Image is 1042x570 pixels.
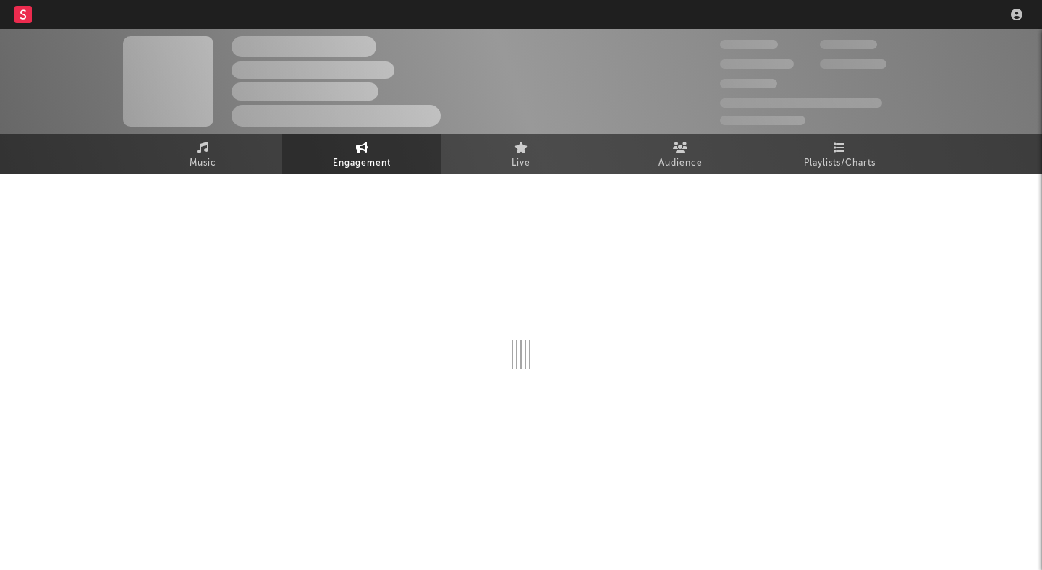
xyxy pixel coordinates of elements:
a: Music [123,134,282,174]
span: Jump Score: 85.0 [720,116,805,125]
span: Playlists/Charts [804,155,876,172]
span: Music [190,155,216,172]
a: Live [441,134,601,174]
span: 50,000,000 [720,59,794,69]
span: 1,000,000 [820,59,886,69]
span: 100,000 [820,40,877,49]
span: Audience [658,155,703,172]
span: 100,000 [720,79,777,88]
a: Engagement [282,134,441,174]
a: Audience [601,134,760,174]
span: Live [512,155,530,172]
span: 300,000 [720,40,778,49]
span: 50,000,000 Monthly Listeners [720,98,882,108]
a: Playlists/Charts [760,134,919,174]
span: Engagement [333,155,391,172]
